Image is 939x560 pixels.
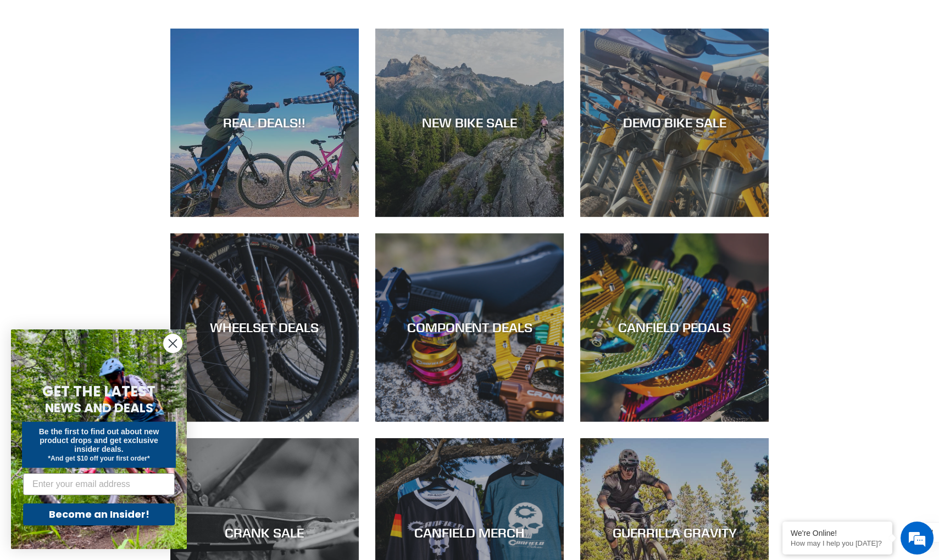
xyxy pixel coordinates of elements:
[375,115,564,131] div: NEW BIKE SALE
[580,233,769,422] a: CANFIELD PEDALS
[170,320,359,335] div: WHEELSET DEALS
[23,473,175,495] input: Enter your email address
[375,29,564,217] a: NEW BIKE SALE
[375,524,564,540] div: CANFIELD MERCH
[23,503,175,525] button: Become an Insider!
[791,529,884,537] div: We're Online!
[580,524,769,540] div: GUERRILLA GRAVITY
[163,334,182,353] button: Close dialog
[580,115,769,131] div: DEMO BIKE SALE
[580,29,769,217] a: DEMO BIKE SALE
[39,427,159,453] span: Be the first to find out about new product drops and get exclusive insider deals.
[170,29,359,217] a: REAL DEALS!!
[48,455,149,462] span: *And get $10 off your first order*
[375,320,564,335] div: COMPONENT DEALS
[45,399,153,417] span: NEWS AND DEALS
[791,539,884,547] p: How may I help you today?
[42,382,155,401] span: GET THE LATEST
[580,320,769,335] div: CANFIELD PEDALS
[170,524,359,540] div: CRANK SALE
[170,115,359,131] div: REAL DEALS!!
[170,233,359,422] a: WHEELSET DEALS
[375,233,564,422] a: COMPONENT DEALS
